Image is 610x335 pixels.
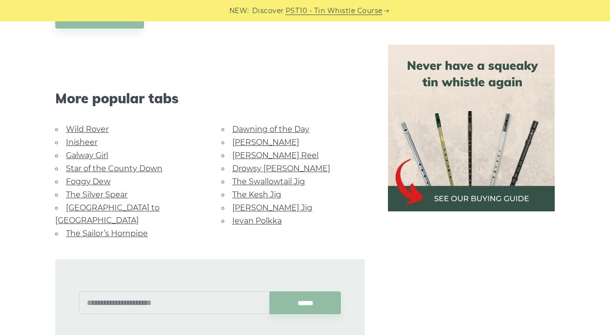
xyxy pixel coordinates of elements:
a: Galway Girl [66,151,108,160]
a: PST10 - Tin Whistle Course [286,5,383,16]
a: [PERSON_NAME] Jig [232,203,312,212]
a: Foggy Dew [66,177,111,186]
span: NEW: [229,5,249,16]
span: More popular tabs [55,90,365,107]
a: Drowsy [PERSON_NAME] [232,164,330,173]
a: Inisheer [66,138,97,147]
a: [PERSON_NAME] Reel [232,151,319,160]
a: Ievan Polkka [232,216,282,225]
a: [PERSON_NAME] [232,138,299,147]
a: [GEOGRAPHIC_DATA] to [GEOGRAPHIC_DATA] [55,203,160,225]
a: The Swallowtail Jig [232,177,305,186]
span: Discover [252,5,284,16]
a: Dawning of the Day [232,125,309,134]
img: tin whistle buying guide [388,45,555,211]
a: Wild Rover [66,125,109,134]
a: Star of the County Down [66,164,162,173]
a: The Sailor’s Hornpipe [66,229,148,238]
a: The Kesh Jig [232,190,281,199]
a: The Silver Spear [66,190,128,199]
